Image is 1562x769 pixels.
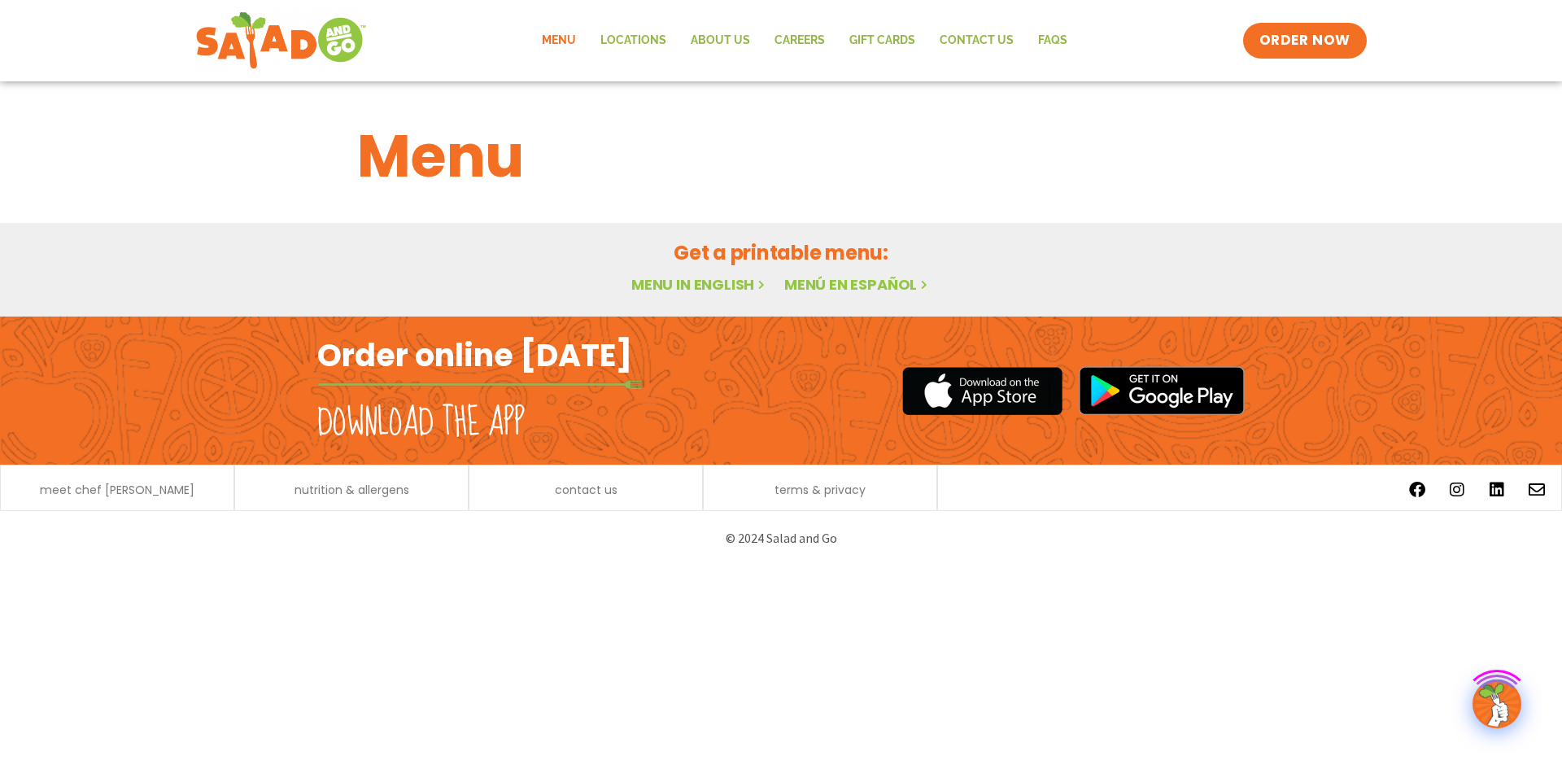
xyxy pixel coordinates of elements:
[588,22,678,59] a: Locations
[1243,23,1367,59] a: ORDER NOW
[631,274,768,295] a: Menu in English
[1079,366,1245,415] img: google_play
[555,484,617,496] a: contact us
[317,335,632,375] h2: Order online [DATE]
[195,8,367,73] img: new-SAG-logo-768×292
[927,22,1026,59] a: Contact Us
[1259,31,1350,50] span: ORDER NOW
[678,22,762,59] a: About Us
[40,484,194,496] a: meet chef [PERSON_NAME]
[762,22,837,59] a: Careers
[295,484,409,496] a: nutrition & allergens
[357,238,1205,267] h2: Get a printable menu:
[902,365,1062,417] img: appstore
[317,400,525,446] h2: Download the app
[784,274,931,295] a: Menú en español
[530,22,588,59] a: Menu
[317,380,643,389] img: fork
[530,22,1080,59] nav: Menu
[1026,22,1080,59] a: FAQs
[357,112,1205,200] h1: Menu
[325,527,1237,549] p: © 2024 Salad and Go
[774,484,866,496] a: terms & privacy
[837,22,927,59] a: GIFT CARDS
